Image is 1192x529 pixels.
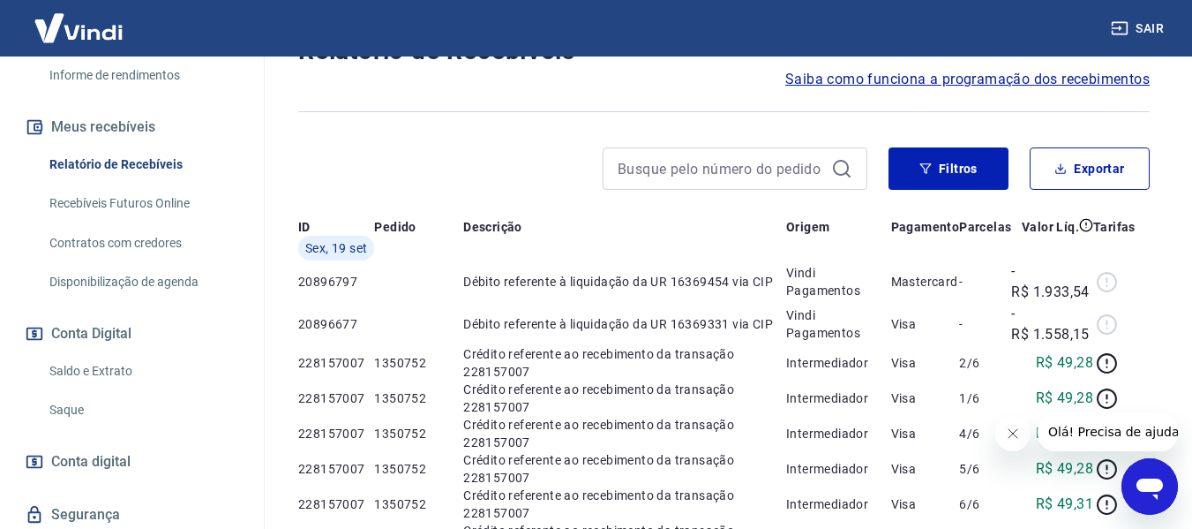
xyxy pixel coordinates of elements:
[463,273,786,291] p: Débito referente à liquidação da UR 16369454 via CIP
[1036,388,1093,409] p: R$ 49,28
[888,147,1008,190] button: Filtros
[959,354,1011,372] p: 2/6
[1036,352,1093,374] p: R$ 49,28
[298,460,374,478] p: 228157007
[1030,147,1150,190] button: Exportar
[463,218,522,236] p: Descrição
[463,487,786,522] p: Crédito referente ao recebimento da transação 228157007
[298,495,374,513] p: 228157007
[463,451,786,487] p: Crédito referente ao recebimento da transação 228157007
[298,389,374,407] p: 228157007
[21,1,136,55] img: Vindi
[42,392,243,428] a: Saque
[959,315,1011,333] p: -
[891,354,960,372] p: Visa
[1093,218,1136,236] p: Tarifas
[1121,458,1178,515] iframe: Botão para abrir a janela de mensagens
[374,425,463,442] p: 1350752
[21,108,243,147] button: Meus recebíveis
[374,495,463,513] p: 1350752
[374,218,416,236] p: Pedido
[785,69,1150,90] a: Saiba como funciona a programação dos recebimentos
[995,416,1031,451] iframe: Fechar mensagem
[42,353,243,389] a: Saldo e Extrato
[463,381,786,416] p: Crédito referente ao recebimento da transação 228157007
[42,147,243,183] a: Relatório de Recebíveis
[374,460,463,478] p: 1350752
[786,218,829,236] p: Origem
[786,306,891,342] p: Vindi Pagamentos
[618,155,824,182] input: Busque pelo número do pedido
[298,218,311,236] p: ID
[891,218,960,236] p: Pagamento
[891,273,960,291] p: Mastercard
[42,225,243,261] a: Contratos com credores
[786,460,891,478] p: Intermediador
[959,389,1011,407] p: 1/6
[1107,12,1171,45] button: Sair
[1038,412,1178,451] iframe: Mensagem da empresa
[21,314,243,353] button: Conta Digital
[11,12,148,26] span: Olá! Precisa de ajuda?
[959,460,1011,478] p: 5/6
[42,185,243,222] a: Recebíveis Futuros Online
[298,273,374,291] p: 20896797
[374,354,463,372] p: 1350752
[891,495,960,513] p: Visa
[786,389,891,407] p: Intermediador
[959,495,1011,513] p: 6/6
[1011,303,1093,345] p: -R$ 1.558,15
[959,218,1011,236] p: Parcelas
[298,425,374,442] p: 228157007
[463,315,786,333] p: Débito referente à liquidação da UR 16369331 via CIP
[51,450,131,474] span: Conta digital
[1036,458,1093,480] p: R$ 49,28
[374,389,463,407] p: 1350752
[959,273,1011,291] p: -
[891,315,960,333] p: Visa
[21,442,243,481] a: Conta digital
[786,425,891,442] p: Intermediador
[1022,218,1079,236] p: Valor Líq.
[891,425,960,442] p: Visa
[42,264,243,300] a: Disponibilização de agenda
[891,389,960,407] p: Visa
[463,345,786,381] p: Crédito referente ao recebimento da transação 228157007
[786,354,891,372] p: Intermediador
[786,264,891,299] p: Vindi Pagamentos
[42,57,243,94] a: Informe de rendimentos
[298,315,374,333] p: 20896677
[786,495,891,513] p: Intermediador
[463,416,786,451] p: Crédito referente ao recebimento da transação 228157007
[1011,261,1093,303] p: -R$ 1.933,54
[298,354,374,372] p: 228157007
[305,239,367,257] span: Sex, 19 set
[959,425,1011,442] p: 4/6
[1036,494,1093,515] p: R$ 49,31
[891,460,960,478] p: Visa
